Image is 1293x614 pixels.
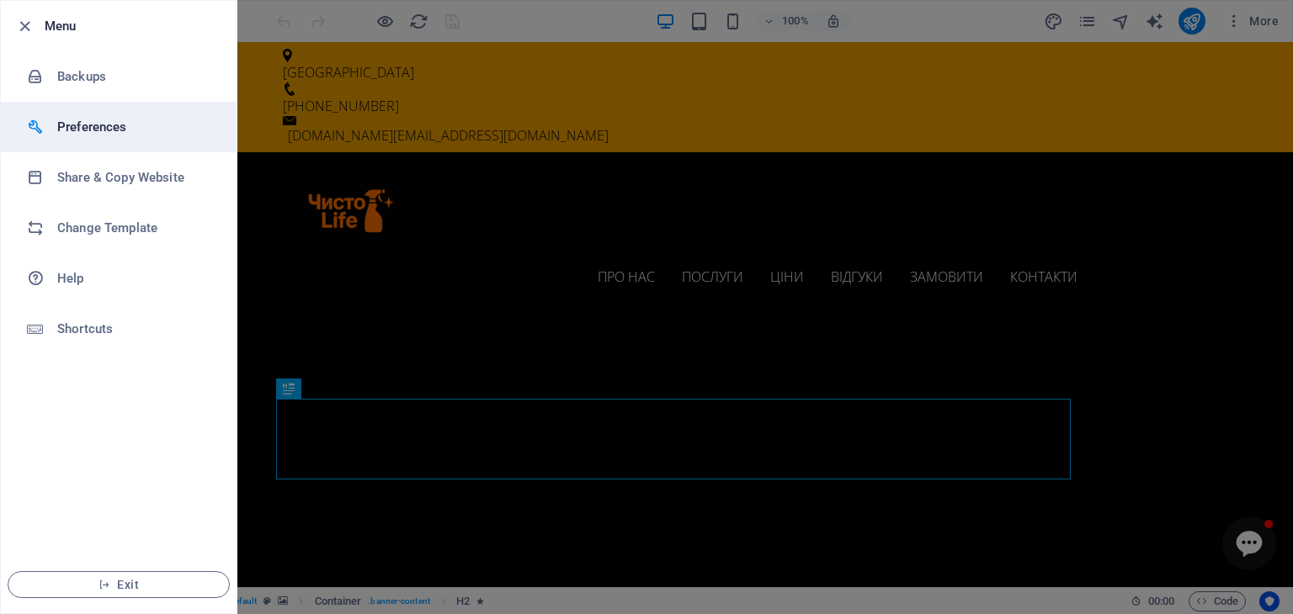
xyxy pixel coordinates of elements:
button: Exit [8,571,230,598]
h6: Help [57,268,213,288]
h6: Menu [45,16,223,36]
h6: Preferences [57,117,213,137]
button: 3 [39,528,49,538]
a: Help [1,253,237,304]
h6: Change Template [57,218,213,238]
h6: Share & Copy Website [57,167,213,188]
h6: Shortcuts [57,319,213,339]
button: 2 [39,508,49,518]
span: Exit [22,578,215,591]
button: Open chat window [1155,474,1209,528]
h6: Backups [57,66,213,87]
button: 1 [39,488,49,498]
